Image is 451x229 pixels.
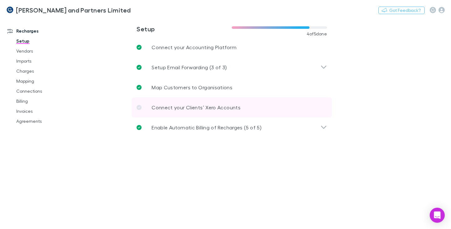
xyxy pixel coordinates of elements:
[3,3,135,18] a: [PERSON_NAME] and Partners Limited
[10,56,81,66] a: Imports
[132,57,332,77] div: Setup Email Forwarding (3 of 3)
[10,106,81,116] a: Invoices
[10,116,81,126] a: Agreements
[10,86,81,96] a: Connections
[10,46,81,56] a: Vendors
[137,25,232,33] h3: Setup
[152,124,262,131] p: Enable Automatic Billing of Recharges (5 of 5)
[132,37,332,57] a: Connect your Accounting Platform
[307,31,327,36] span: 4 of 5 done
[152,104,241,111] p: Connect your Clients’ Xero Accounts
[6,6,13,14] img: Coates and Partners Limited's Logo
[132,97,332,117] a: Connect your Clients’ Xero Accounts
[16,6,131,14] h3: [PERSON_NAME] and Partners Limited
[152,64,227,71] p: Setup Email Forwarding (3 of 3)
[378,7,425,14] button: Got Feedback?
[132,77,332,97] a: Map Customers to Organisations
[10,96,81,106] a: Billing
[10,76,81,86] a: Mapping
[152,44,236,51] p: Connect your Accounting Platform
[430,208,445,223] div: Open Intercom Messenger
[10,36,81,46] a: Setup
[132,117,332,138] div: Enable Automatic Billing of Recharges (5 of 5)
[1,26,81,36] a: Recharges
[10,66,81,76] a: Charges
[152,84,232,91] p: Map Customers to Organisations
